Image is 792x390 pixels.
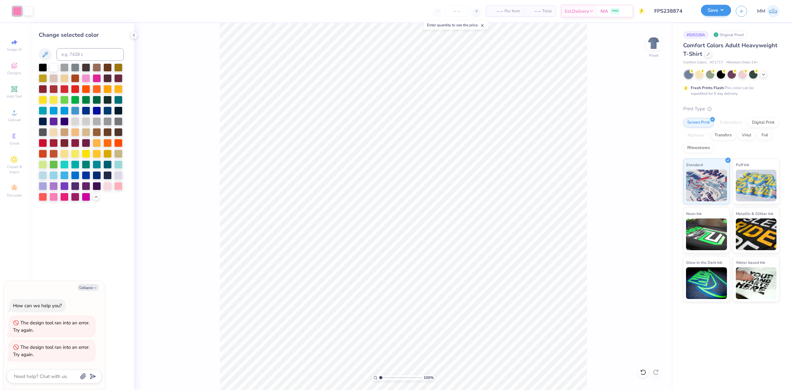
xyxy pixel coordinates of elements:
img: Puff Ink [736,170,777,201]
span: MM [757,8,765,15]
span: – – [528,8,540,15]
img: Neon Ink [686,218,727,250]
input: e.g. 7428 c [56,48,124,61]
span: Comfort Colors Adult Heavyweight T-Shirt [683,42,777,58]
div: The design tool ran into an error. Try again. [13,344,89,358]
img: Front [647,37,660,49]
img: Water based Ink [736,267,777,299]
strong: Fresh Prints Flash: [691,85,724,90]
a: MM [757,5,779,17]
div: This color can be expedited for 5 day delivery. [691,85,769,96]
div: Original Proof [712,31,747,39]
img: Manolo Mariano [767,5,779,17]
img: Metallic & Glitter Ink [736,218,777,250]
span: Per Item [505,8,520,15]
span: Total [542,8,552,15]
input: – – [445,5,469,17]
div: Print Type [683,105,779,113]
div: The design tool ran into an error. Try again. [13,320,89,333]
span: Glow in the Dark Ink [686,259,722,266]
span: FREE [612,9,618,13]
span: # C1717 [710,60,723,65]
span: Greek [10,141,19,146]
span: Standard [686,161,703,168]
div: Rhinestones [683,143,714,153]
span: 100 % [424,375,434,380]
span: Minimum Order: 24 + [726,60,758,65]
div: Change selected color [39,31,124,39]
span: Water based Ink [736,259,765,266]
div: Transfers [710,131,736,140]
div: Screen Print [683,118,714,127]
span: Image AI [7,47,22,52]
img: Standard [686,170,727,201]
span: Comfort Colors [683,60,707,65]
span: Upload [8,117,21,122]
div: # 505328A [683,31,709,39]
img: Glow in the Dark Ink [686,267,727,299]
div: How can we help you? [13,302,62,309]
span: Puff Ink [736,161,749,168]
span: – – [490,8,503,15]
span: Est. Delivery [565,8,589,15]
div: Vinyl [738,131,756,140]
input: Untitled Design [650,5,696,17]
span: N/A [600,8,608,15]
button: Save [701,5,731,16]
div: Enter quantity to see the price. [424,21,488,29]
button: Collapse [77,284,99,291]
div: Digital Print [748,118,779,127]
div: Applique [683,131,709,140]
span: Clipart & logos [3,164,25,174]
span: Add Text [7,94,22,99]
span: Designs [7,70,21,75]
div: Front [649,53,658,58]
span: Neon Ink [686,210,702,217]
span: Metallic & Glitter Ink [736,210,773,217]
div: Foil [757,131,772,140]
span: Decorate [7,193,22,198]
div: Embroidery [716,118,746,127]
